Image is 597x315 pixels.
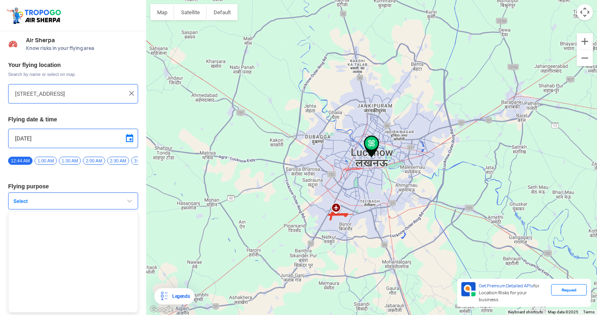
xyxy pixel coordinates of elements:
[148,304,175,315] img: Google
[128,89,136,97] img: ic_close.png
[26,45,138,52] span: Know risks in your flying area
[508,309,543,315] button: Keyboard shortcuts
[131,157,153,165] span: 3:00 AM
[8,71,138,78] span: Search by name or select on map
[8,192,138,209] button: Select
[35,157,56,165] span: 1:00 AM
[577,50,593,66] button: Zoom out
[8,183,138,189] h3: Flying purpose
[107,157,129,165] span: 2:30 AM
[169,291,190,301] div: Legends
[10,198,112,205] span: Select
[461,282,476,296] img: Premium APIs
[8,62,138,68] h3: Your flying location
[8,117,138,122] h3: Flying date & time
[159,291,169,301] img: Legends
[148,304,175,315] a: Open this area in Google Maps (opens a new window)
[8,157,32,165] span: 12:44 AM
[15,89,125,99] input: Search your flying location
[548,310,578,314] span: Map data ©2025
[577,4,593,20] button: Map camera controls
[551,284,587,296] div: Request
[8,39,18,49] img: Risk Scores
[150,4,174,20] button: Show street map
[476,282,551,304] div: for Location Risks for your business.
[83,157,105,165] span: 2:00 AM
[583,310,595,314] a: Terms
[479,283,533,289] span: Get Premium Detailed APIs
[26,37,138,43] span: Air Sherpa
[174,4,207,20] button: Show satellite imagery
[15,134,131,143] input: Select Date
[8,211,138,313] ul: Select
[577,33,593,50] button: Zoom in
[6,6,64,25] img: ic_tgdronemaps.svg
[59,157,81,165] span: 1:30 AM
